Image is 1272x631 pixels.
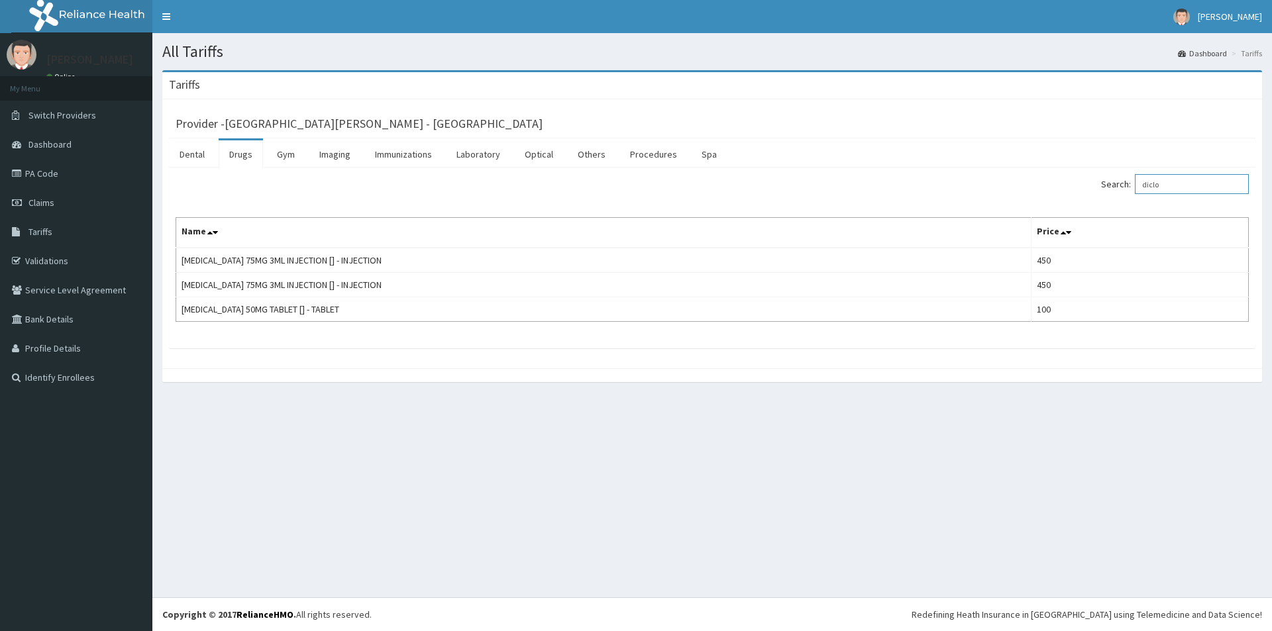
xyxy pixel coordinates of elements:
td: 450 [1032,273,1249,297]
td: [MEDICAL_DATA] 75MG 3ML INJECTION [] - INJECTION [176,248,1032,273]
a: RelianceHMO [237,608,293,620]
a: Dental [169,140,215,168]
input: Search: [1135,174,1249,194]
a: Laboratory [446,140,511,168]
th: Price [1032,218,1249,248]
span: Tariffs [28,226,52,238]
a: Online [46,72,78,81]
a: Drugs [219,140,263,168]
span: Switch Providers [28,109,96,121]
div: Redefining Heath Insurance in [GEOGRAPHIC_DATA] using Telemedicine and Data Science! [912,608,1262,621]
strong: Copyright © 2017 . [162,608,296,620]
img: User Image [7,40,36,70]
h1: All Tariffs [162,43,1262,60]
p: [PERSON_NAME] [46,54,133,66]
a: Procedures [619,140,688,168]
a: Imaging [309,140,361,168]
span: [PERSON_NAME] [1198,11,1262,23]
span: Dashboard [28,138,72,150]
a: Gym [266,140,305,168]
a: Spa [691,140,727,168]
a: Dashboard [1178,48,1227,59]
td: 100 [1032,297,1249,322]
a: Optical [514,140,564,168]
a: Immunizations [364,140,443,168]
h3: Tariffs [169,79,200,91]
a: Others [567,140,616,168]
img: User Image [1173,9,1190,25]
td: 450 [1032,248,1249,273]
h3: Provider - [GEOGRAPHIC_DATA][PERSON_NAME] - [GEOGRAPHIC_DATA] [176,118,543,130]
td: [MEDICAL_DATA] 75MG 3ML INJECTION [] - INJECTION [176,273,1032,297]
footer: All rights reserved. [152,597,1272,631]
li: Tariffs [1228,48,1262,59]
td: [MEDICAL_DATA] 50MG TABLET [] - TABLET [176,297,1032,322]
span: Claims [28,197,54,209]
label: Search: [1101,174,1249,194]
th: Name [176,218,1032,248]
